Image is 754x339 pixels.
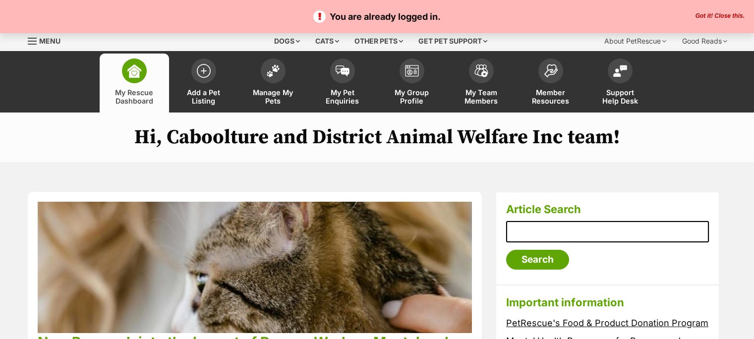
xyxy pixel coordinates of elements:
[127,64,141,78] img: dashboard-icon-eb2f2d2d3e046f16d808141f083e7271f6b2e854fb5c12c21221c1fb7104beca.svg
[348,31,410,51] div: Other pets
[266,64,280,77] img: manage-my-pets-icon-02211641906a0b7f246fdf0571729dbe1e7629f14944591b6c1af311fb30b64b.svg
[28,31,67,49] a: Menu
[197,64,211,78] img: add-pet-listing-icon-0afa8454b4691262ce3f59096e99ab1cd57d4a30225e0717b998d2c9b9846f56.svg
[544,64,558,77] img: member-resources-icon-8e73f808a243e03378d46382f2149f9095a855e16c252ad45f914b54edf8863c.svg
[405,65,419,77] img: group-profile-icon-3fa3cf56718a62981997c0bc7e787c4b2cf8bcc04b72c1350f741eb67cf2f40e.svg
[238,54,308,113] a: Manage My Pets
[267,31,307,51] div: Dogs
[528,88,573,105] span: Member Resources
[474,64,488,77] img: team-members-icon-5396bd8760b3fe7c0b43da4ab00e1e3bb1a5d9ba89233759b79545d2d3fc5d0d.svg
[308,54,377,113] a: My Pet Enquiries
[251,88,295,105] span: Manage My Pets
[585,54,655,113] a: Support Help Desk
[112,88,157,105] span: My Rescue Dashboard
[598,88,642,105] span: Support Help Desk
[38,202,472,333] img: phpu68lcuz3p4idnkqkn.jpg
[506,295,709,309] h3: Important information
[506,250,569,270] input: Search
[675,31,734,51] div: Good Reads
[377,54,447,113] a: My Group Profile
[320,88,365,105] span: My Pet Enquiries
[390,88,434,105] span: My Group Profile
[516,54,585,113] a: Member Resources
[506,318,708,328] a: PetRescue's Food & Product Donation Program
[308,31,346,51] div: Cats
[613,65,627,77] img: help-desk-icon-fdf02630f3aa405de69fd3d07c3f3aa587a6932b1a1747fa1d2bba05be0121f9.svg
[597,31,673,51] div: About PetRescue
[100,54,169,113] a: My Rescue Dashboard
[336,65,349,76] img: pet-enquiries-icon-7e3ad2cf08bfb03b45e93fb7055b45f3efa6380592205ae92323e6603595dc1f.svg
[506,202,709,216] h3: Article Search
[181,88,226,105] span: Add a Pet Listing
[39,37,60,45] span: Menu
[459,88,504,105] span: My Team Members
[447,54,516,113] a: My Team Members
[169,54,238,113] a: Add a Pet Listing
[411,31,494,51] div: Get pet support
